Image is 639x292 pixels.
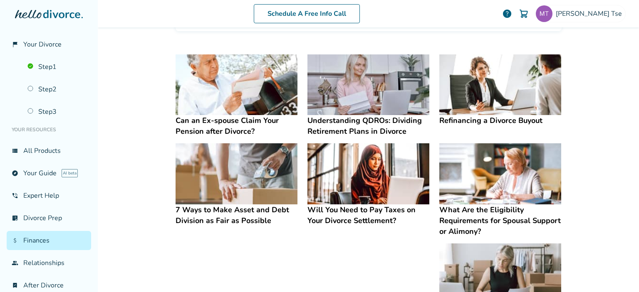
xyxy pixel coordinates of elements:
[176,115,297,137] h4: Can an Ex-spouse Claim Your Pension after Divorce?
[22,57,91,76] a: Step1
[307,143,429,226] a: Will You Need to Pay Taxes on Your Divorce Settlement?Will You Need to Pay Taxes on Your Divorce ...
[12,170,18,177] span: explore
[7,121,91,138] li: Your Resources
[7,253,91,272] a: groupRelationships
[62,169,78,177] span: AI beta
[12,260,18,266] span: group
[307,115,429,137] h4: Understanding QDROs: Dividing Retirement Plans in Divorce
[12,282,18,289] span: bookmark_check
[556,9,625,18] span: [PERSON_NAME] Tse
[439,143,561,237] a: What Are the Eligibility Requirements for Spousal Support or Alimony?What Are the Eligibility Req...
[307,204,429,226] h4: Will You Need to Pay Taxes on Your Divorce Settlement?
[12,192,18,199] span: phone_in_talk
[176,143,297,204] img: 7 Ways to Make Asset and Debt Division as Fair as Possible
[307,54,429,137] a: Understanding QDROs: Dividing Retirement Plans in DivorceUnderstanding QDROs: Dividing Retirement...
[254,4,360,23] a: Schedule A Free Info Call
[7,186,91,205] a: phone_in_talkExpert Help
[12,237,18,244] span: attach_money
[176,143,297,226] a: 7 Ways to Make Asset and Debt Division as Fair as Possible7 Ways to Make Asset and Debt Division ...
[23,40,62,49] span: Your Divorce
[7,35,91,54] a: flag_2Your Divorce
[12,41,18,48] span: flag_2
[439,54,561,126] a: Refinancing a Divorce BuyoutRefinancing a Divorce Buyout
[307,143,429,204] img: Will You Need to Pay Taxes on Your Divorce Settlement?
[439,54,561,115] img: Refinancing a Divorce Buyout
[439,204,561,237] h4: What Are the Eligibility Requirements for Spousal Support or Alimony?
[176,54,297,137] a: Can an Ex-spouse Claim Your Pension after Divorce?Can an Ex-spouse Claim Your Pension after Divorce?
[7,231,91,250] a: attach_moneyFinances
[176,204,297,226] h4: 7 Ways to Make Asset and Debt Division as Fair as Possible
[12,147,18,154] span: view_list
[502,9,512,19] a: help
[22,102,91,121] a: Step3
[7,141,91,160] a: view_listAll Products
[597,252,639,292] iframe: Chat Widget
[22,80,91,99] a: Step2
[7,209,91,228] a: list_alt_checkDivorce Prep
[7,164,91,183] a: exploreYour GuideAI beta
[12,215,18,221] span: list_alt_check
[439,115,561,126] h4: Refinancing a Divorce Buyout
[176,54,297,115] img: Can an Ex-spouse Claim Your Pension after Divorce?
[519,9,529,19] img: Cart
[307,54,429,115] img: Understanding QDROs: Dividing Retirement Plans in Divorce
[536,5,552,22] img: tserefina@gmail.com
[439,143,561,204] img: What Are the Eligibility Requirements for Spousal Support or Alimony?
